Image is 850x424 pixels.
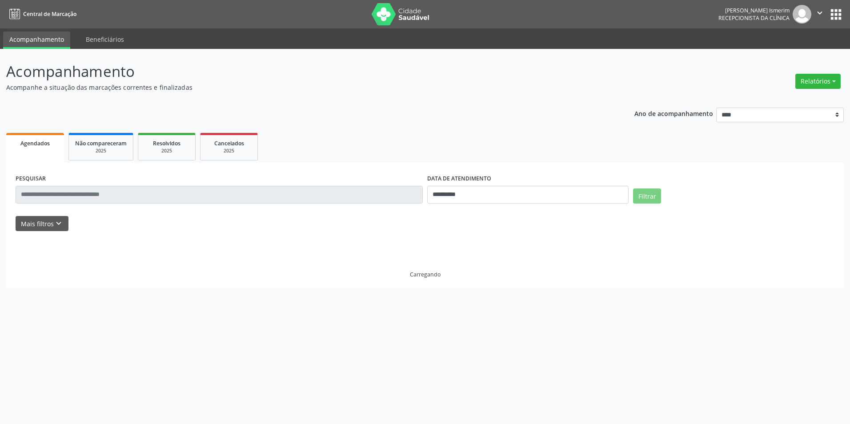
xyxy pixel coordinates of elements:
img: img [793,5,811,24]
button:  [811,5,828,24]
p: Acompanhamento [6,60,593,83]
div: 2025 [75,148,127,154]
i: keyboard_arrow_down [54,219,64,228]
button: Filtrar [633,188,661,204]
p: Acompanhe a situação das marcações correntes e finalizadas [6,83,593,92]
div: 2025 [207,148,251,154]
span: Agendados [20,140,50,147]
button: apps [828,7,844,22]
button: Relatórios [795,74,841,89]
button: Mais filtroskeyboard_arrow_down [16,216,68,232]
a: Central de Marcação [6,7,76,21]
span: Cancelados [214,140,244,147]
label: PESQUISAR [16,172,46,186]
a: Beneficiários [80,32,130,47]
span: Recepcionista da clínica [718,14,790,22]
span: Resolvidos [153,140,180,147]
div: [PERSON_NAME] Ismerim [718,7,790,14]
label: DATA DE ATENDIMENTO [427,172,491,186]
a: Acompanhamento [3,32,70,49]
span: Não compareceram [75,140,127,147]
div: Carregando [410,271,441,278]
div: 2025 [144,148,189,154]
span: Central de Marcação [23,10,76,18]
p: Ano de acompanhamento [634,108,713,119]
i:  [815,8,825,18]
